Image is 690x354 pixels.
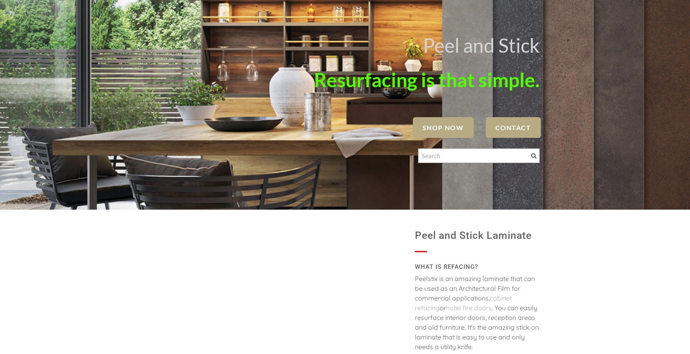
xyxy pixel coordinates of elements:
[446,304,492,312] a: hotel fire doors
[423,34,540,57] font: Peel and Stick ​
[413,117,474,138] a: SHOP NOW
[415,226,540,245] h1: Peel and Stick Laminate
[415,260,540,274] h2: WHAT IS REFACING?
[531,153,536,159] span: Search
[418,148,540,163] input: Search
[314,68,540,91] font: Resurfacing is that simple.
[486,117,541,138] a: Contact
[415,294,512,312] a: cabinet refacing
